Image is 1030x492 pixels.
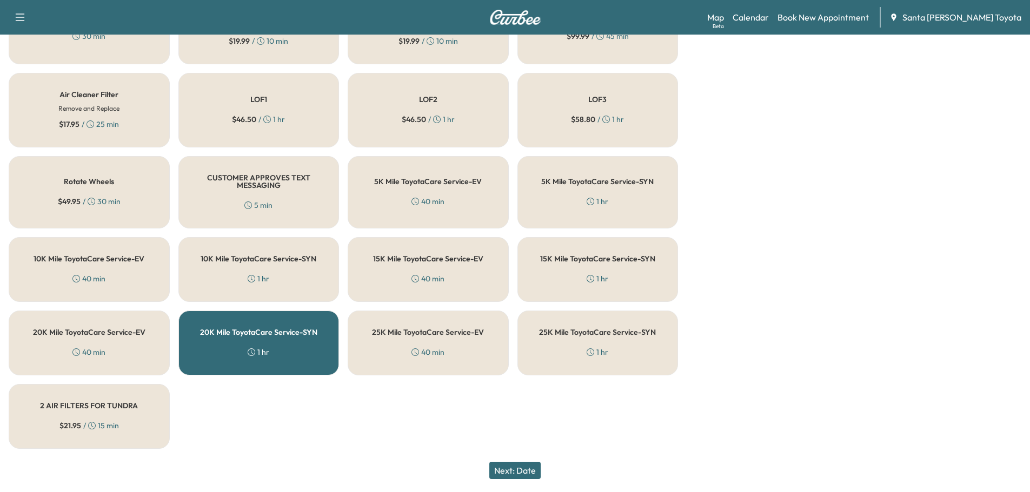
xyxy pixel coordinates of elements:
h5: LOF2 [419,96,437,103]
div: 40 min [411,273,444,284]
span: $ 46.50 [402,114,426,125]
div: / 25 min [59,119,119,130]
a: Calendar [733,11,769,24]
div: 5 min [244,200,273,211]
div: 40 min [72,347,105,358]
h5: 15K Mile ToyotaCare Service-SYN [540,255,655,262]
span: Santa [PERSON_NAME] Toyota [902,11,1021,24]
h5: 2 AIR FILTERS FOR TUNDRA [40,402,138,409]
h5: Rotate Wheels [64,178,114,185]
h5: 5K Mile ToyotaCare Service-SYN [541,178,654,185]
div: / 10 min [229,36,288,46]
h5: 10K Mile ToyotaCare Service-SYN [201,255,316,262]
div: / 30 min [58,196,121,207]
div: 1 hr [587,273,608,284]
span: $ 19.99 [398,36,420,46]
div: 1 hr [248,347,269,358]
span: $ 17.95 [59,119,79,130]
div: Beta [713,22,724,30]
div: 40 min [411,347,444,358]
div: / 1 hr [232,114,285,125]
h5: Air Cleaner Filter [59,91,118,98]
h5: 20K Mile ToyotaCare Service-SYN [200,328,317,336]
h6: Remove and Replace [58,104,119,113]
span: $ 58.80 [571,114,595,125]
div: / 15 min [59,420,119,431]
div: 1 hr [587,347,608,358]
h5: LOF3 [588,96,607,103]
div: 30 min [72,31,105,42]
h5: 10K Mile ToyotaCare Service-EV [34,255,144,262]
h5: 25K Mile ToyotaCare Service-SYN [539,328,656,336]
div: 40 min [411,196,444,207]
a: MapBeta [707,11,724,24]
h5: 25K Mile ToyotaCare Service-EV [372,328,484,336]
button: Next: Date [489,462,541,479]
h5: LOF1 [250,96,267,103]
div: 40 min [72,273,105,284]
div: / 1 hr [402,114,455,125]
span: $ 49.95 [58,196,81,207]
div: 1 hr [248,273,269,284]
h5: 5K Mile ToyotaCare Service-EV [374,178,482,185]
span: $ 99.99 [567,31,589,42]
img: Curbee Logo [489,10,541,25]
h5: 15K Mile ToyotaCare Service-EV [373,255,483,262]
div: / 45 min [567,31,629,42]
span: $ 21.95 [59,420,81,431]
a: Book New Appointment [778,11,869,24]
h5: 20K Mile ToyotaCare Service-EV [33,328,145,336]
div: 1 hr [587,196,608,207]
span: $ 19.99 [229,36,250,46]
div: / 1 hr [571,114,624,125]
div: / 10 min [398,36,458,46]
h5: CUSTOMER APPROVES TEXT MESSAGING [196,174,322,189]
span: $ 46.50 [232,114,256,125]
